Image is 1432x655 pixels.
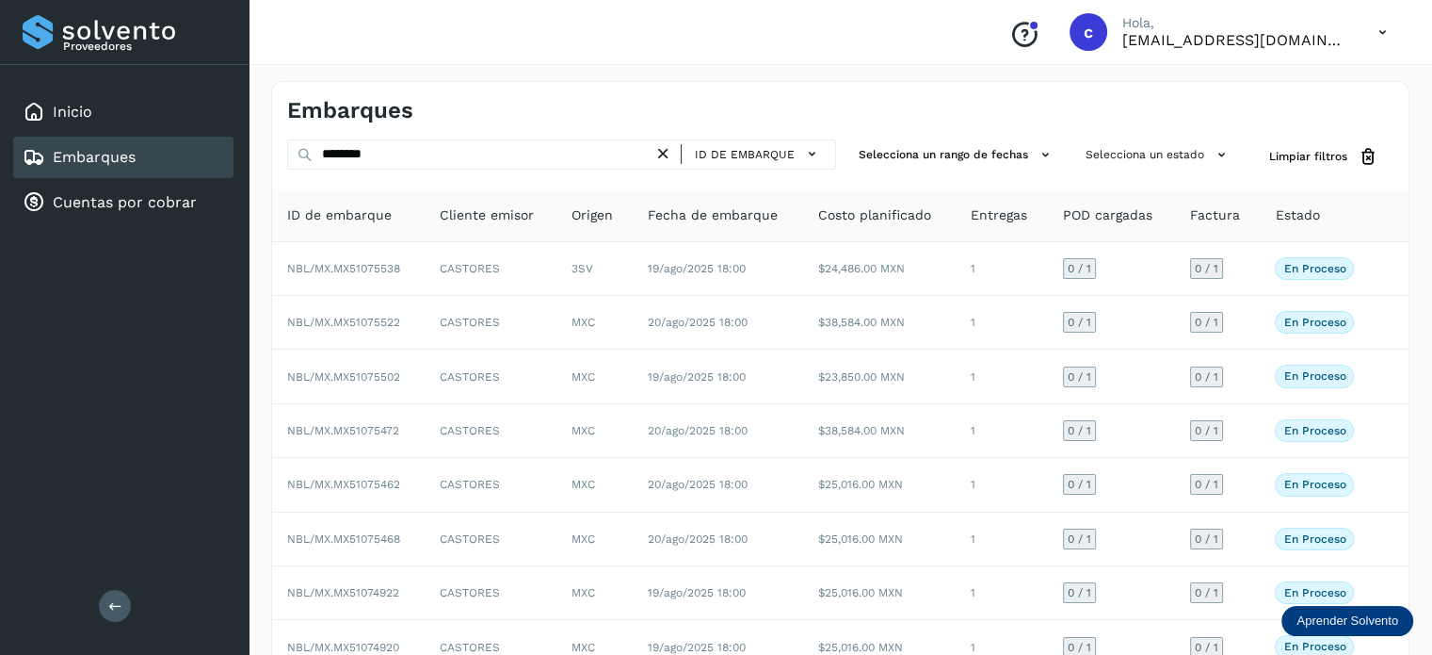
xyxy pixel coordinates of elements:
td: 1 [956,404,1048,458]
td: $25,016.00 MXN [803,458,956,512]
p: En proceso [1283,478,1345,491]
td: CASTORES [425,566,556,620]
span: 0 / 1 [1195,479,1218,490]
p: En proceso [1283,586,1345,599]
div: Embarques [13,137,233,178]
button: ID de embarque [689,140,828,168]
span: Entregas [971,205,1027,225]
span: Origen [571,205,613,225]
span: 0 / 1 [1068,533,1091,545]
td: MXC [556,458,633,512]
button: Limpiar filtros [1254,139,1393,174]
p: En proceso [1283,262,1345,275]
span: Costo planificado [818,205,931,225]
p: En proceso [1283,532,1345,546]
button: Selecciona un rango de fechas [851,139,1063,171]
span: 0 / 1 [1068,425,1091,436]
td: 1 [956,350,1048,403]
td: 1 [956,566,1048,620]
span: ID de embarque [287,205,392,225]
td: 1 [956,458,1048,512]
td: CASTORES [425,513,556,566]
span: Estado [1275,205,1319,225]
p: Hola, [1122,15,1348,31]
span: 0 / 1 [1068,587,1091,598]
p: Proveedores [63,40,226,53]
button: Selecciona un estado [1078,139,1239,171]
span: NBL/MX.MX51075462 [287,478,400,491]
td: 1 [956,513,1048,566]
p: En proceso [1283,424,1345,437]
span: Cliente emisor [440,205,534,225]
td: MXC [556,296,633,350]
td: $25,016.00 MXN [803,513,956,566]
span: 0 / 1 [1068,263,1091,274]
td: $38,584.00 MXN [803,404,956,458]
span: 0 / 1 [1068,371,1091,383]
span: 19/ago/2025 18:00 [648,586,746,599]
span: ID de embarque [695,146,795,163]
span: 0 / 1 [1195,425,1218,436]
td: $23,850.00 MXN [803,350,956,403]
span: 20/ago/2025 18:00 [648,316,748,329]
span: 0 / 1 [1195,533,1218,545]
span: NBL/MX.MX51075502 [287,370,400,384]
span: 0 / 1 [1195,371,1218,383]
span: Factura [1190,205,1240,225]
span: 0 / 1 [1068,479,1091,490]
span: NBL/MX.MX51075468 [287,532,400,546]
span: NBL/MX.MX51075472 [287,424,399,437]
td: $25,016.00 MXN [803,566,956,620]
span: 0 / 1 [1195,587,1218,598]
div: Cuentas por cobrar [13,182,233,223]
td: CASTORES [425,458,556,512]
span: NBL/MX.MX51075522 [287,316,400,329]
span: NBL/MX.MX51074922 [287,586,399,599]
span: 0 / 1 [1068,642,1091,653]
p: En proceso [1283,316,1345,329]
td: CASTORES [425,296,556,350]
span: 0 / 1 [1195,317,1218,328]
td: $24,486.00 MXN [803,242,956,296]
div: Aprender Solvento [1281,606,1413,636]
a: Cuentas por cobrar [53,193,197,211]
td: 1 [956,296,1048,350]
td: MXC [556,566,633,620]
div: Inicio [13,91,233,133]
td: MXC [556,513,633,566]
td: CASTORES [425,350,556,403]
p: En proceso [1283,369,1345,383]
span: POD cargadas [1063,205,1152,225]
span: NBL/MX.MX51074920 [287,641,399,654]
td: 1 [956,242,1048,296]
p: En proceso [1283,640,1345,653]
td: 3SV [556,242,633,296]
td: CASTORES [425,404,556,458]
p: cuentasespeciales8_met@castores.com.mx [1122,31,1348,49]
a: Inicio [53,103,92,121]
span: 19/ago/2025 18:00 [648,262,746,275]
span: 20/ago/2025 18:00 [648,532,748,546]
span: 20/ago/2025 18:00 [648,478,748,491]
td: $38,584.00 MXN [803,296,956,350]
span: 20/ago/2025 18:00 [648,424,748,437]
span: 0 / 1 [1195,263,1218,274]
span: 19/ago/2025 18:00 [648,641,746,654]
p: Aprender Solvento [1296,614,1398,629]
span: 0 / 1 [1195,642,1218,653]
span: NBL/MX.MX51075538 [287,262,400,275]
a: Embarques [53,148,136,166]
span: Limpiar filtros [1269,148,1347,165]
span: 0 / 1 [1068,317,1091,328]
h4: Embarques [287,97,413,124]
span: 19/ago/2025 18:00 [648,370,746,384]
td: MXC [556,350,633,403]
span: Fecha de embarque [648,205,778,225]
td: CASTORES [425,242,556,296]
td: MXC [556,404,633,458]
